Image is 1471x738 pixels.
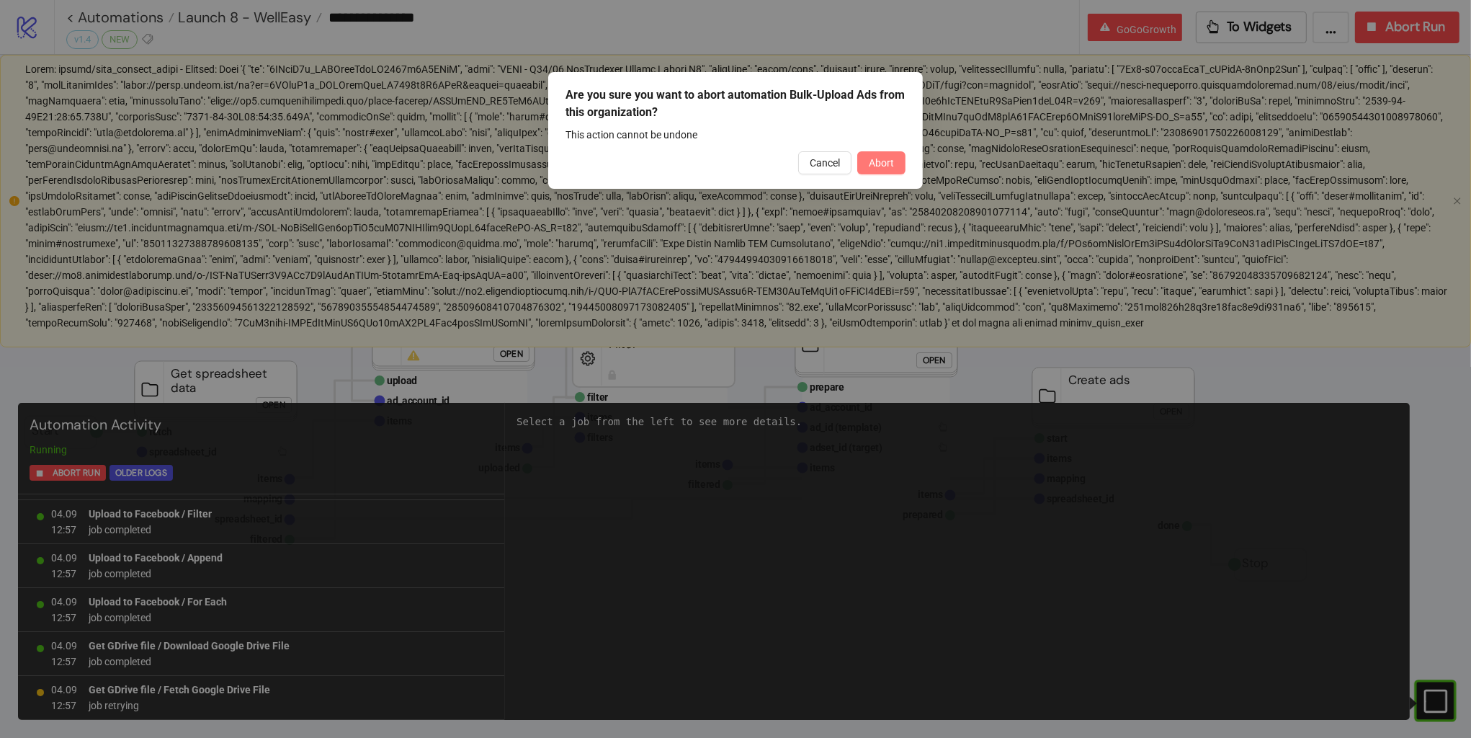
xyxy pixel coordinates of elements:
[810,157,840,169] span: Cancel
[565,127,906,143] div: This action cannot be undone
[869,157,894,169] span: Abort
[565,86,906,121] div: Are you sure you want to abort automation Bulk-Upload Ads from this organization?
[857,151,906,174] button: Abort
[798,151,851,174] button: Cancel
